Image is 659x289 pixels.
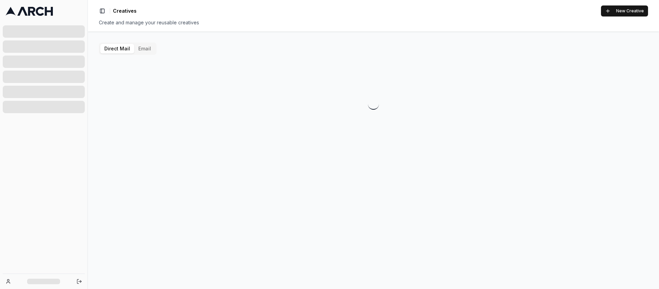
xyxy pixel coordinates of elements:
button: Email [134,44,155,53]
button: Log out [74,277,84,286]
div: Create and manage your reusable creatives [99,19,648,26]
button: Direct Mail [100,44,134,53]
span: Creatives [113,8,137,14]
nav: breadcrumb [113,8,137,14]
button: New Creative [601,5,648,16]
